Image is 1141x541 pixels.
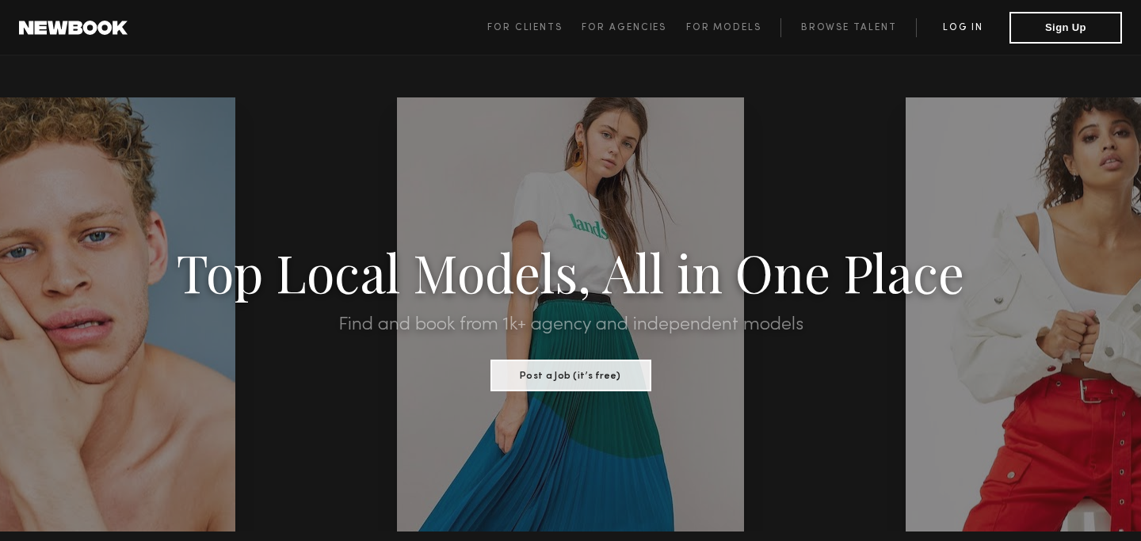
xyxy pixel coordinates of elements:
[686,18,781,37] a: For Models
[487,23,563,32] span: For Clients
[780,18,916,37] a: Browse Talent
[86,315,1055,334] h2: Find and book from 1k+ agency and independent models
[1009,12,1122,44] button: Sign Up
[487,18,582,37] a: For Clients
[686,23,761,32] span: For Models
[490,360,651,391] button: Post a Job (it’s free)
[490,365,651,383] a: Post a Job (it’s free)
[86,247,1055,296] h1: Top Local Models, All in One Place
[582,18,685,37] a: For Agencies
[916,18,1009,37] a: Log in
[582,23,666,32] span: For Agencies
